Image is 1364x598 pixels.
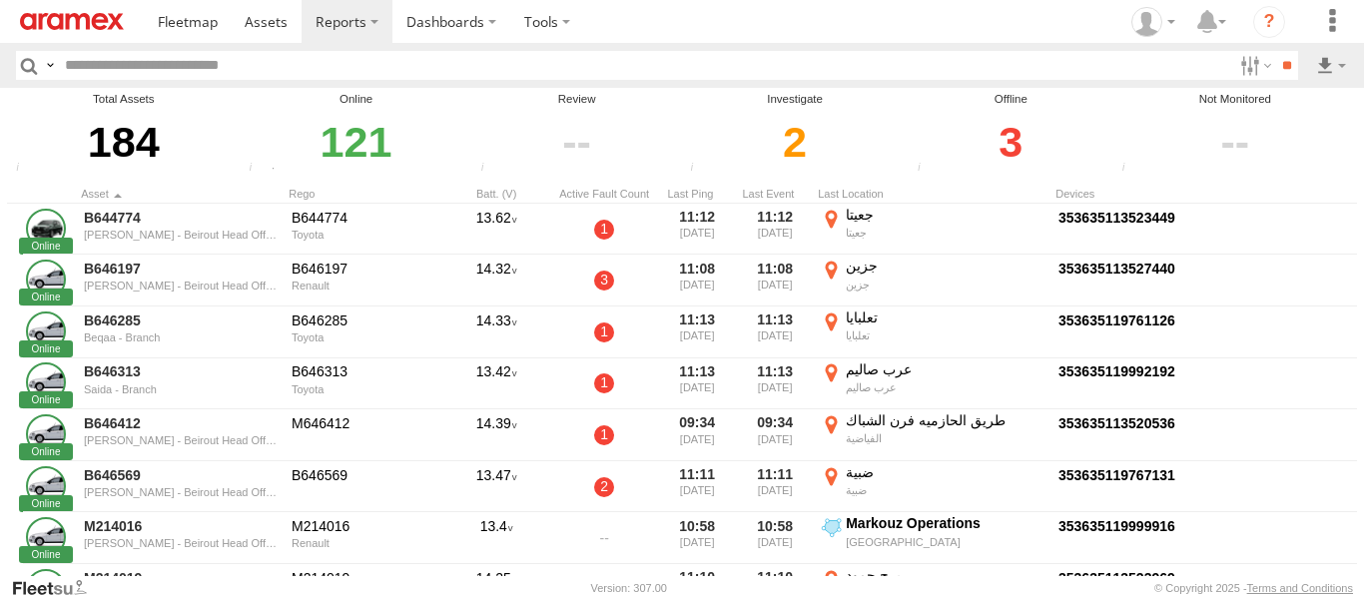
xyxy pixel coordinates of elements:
a: Click to View Asset Details [26,414,66,454]
div: Assets that have not communicated at least once with the server in the last 48hrs [912,162,942,177]
div: Last Location [818,187,1047,201]
div: ضبية [846,483,1044,497]
div: الفياضية [846,431,1044,445]
a: Click to View Asset Details [26,517,66,557]
div: 11:08 [DATE] [662,257,732,304]
div: Toyota [292,229,435,241]
div: Renault [292,537,435,549]
a: Click to View Device Details [1058,363,1175,379]
div: Click to filter by Review [475,108,679,177]
a: Click to View Asset Details [26,209,66,249]
label: Click to View Event Location [818,463,1047,511]
label: Click to View Event Location [818,206,1047,254]
div: Click to filter by Investigate [684,108,906,177]
label: Search Filter Options [1232,51,1275,80]
label: Click to View Event Location [818,411,1047,459]
div: B646569 [292,466,435,484]
div: 11:08 [DATE] [740,257,810,304]
a: Terms and Conditions [1247,582,1353,594]
a: M214019 [84,569,278,587]
div: Beqaa - Branch [84,331,278,343]
div: M214019 [292,569,435,587]
a: Click to View Device Details [1058,312,1175,328]
a: B646569 [84,466,278,484]
div: 184 [10,108,238,177]
img: aramex-logo.svg [20,13,124,30]
div: عرب صاليم [846,380,1044,394]
div: Mazen Siblini [1124,7,1182,37]
div: Batt. (V) [446,187,546,201]
div: B644774 [292,209,435,227]
div: M214016 [292,517,435,535]
div: جعيتا [846,206,1044,224]
a: Click to View Device Details [1058,570,1175,586]
div: 11:12 [DATE] [662,206,732,254]
label: Search Query [42,51,58,80]
a: 1 [594,425,614,445]
a: 1 [594,322,614,342]
a: 2 [594,477,614,497]
a: B646197 [84,260,278,278]
div: Active Fault Count [554,187,654,201]
div: تعلبايا [846,308,1044,326]
div: Total Assets [10,91,238,108]
div: [GEOGRAPHIC_DATA] [846,535,1044,549]
div: Toyota [292,383,435,395]
div: 11:12 [DATE] [740,206,810,254]
i: ? [1253,6,1285,38]
div: تعلبايا [846,328,1044,342]
a: M214016 [84,517,278,535]
div: 13.47 [446,463,546,511]
div: 11:13 [DATE] [662,308,732,356]
a: Click to View Asset Details [26,466,66,506]
div: Online [243,91,469,108]
div: 14.39 [446,411,546,459]
div: Click to Sort [740,187,810,201]
div: Toyota [292,331,435,343]
div: [PERSON_NAME] - Beirout Head Office [84,434,278,446]
div: B646313 [292,362,435,380]
div: 09:34 [DATE] [740,411,810,459]
div: Assets that have not communicated at least once with the server in the last 6hrs [475,162,505,177]
a: Click to View Device Details [1058,261,1175,277]
div: 11:11 [DATE] [740,463,810,511]
a: Click to View Asset Details [26,311,66,351]
div: Click to filter by Offline [912,108,1110,177]
div: 14.32 [446,257,546,304]
div: Investigate [684,91,906,108]
div: [PERSON_NAME] - Beirout Head Office [84,280,278,292]
div: برج حمود [846,566,1044,584]
a: Visit our Website [11,578,103,598]
div: 11:13 [DATE] [662,360,732,408]
div: Click to Sort [662,187,732,201]
div: ضبية [846,463,1044,481]
div: Saida - Branch [84,383,278,395]
label: Click to View Event Location [818,308,1047,356]
a: 1 [594,220,614,240]
div: B646197 [292,260,435,278]
div: جزين [846,257,1044,275]
label: Click to View Event Location [818,257,1047,304]
div: Click to Sort [81,187,281,201]
div: Version: 307.00 [591,582,667,594]
a: Click to View Device Details [1058,210,1175,226]
div: [PERSON_NAME] - Beirout Head Office [84,537,278,549]
div: Markouz Operations [846,514,1044,532]
div: [PERSON_NAME] - Beirout Head Office [84,229,278,241]
div: Assets that have not communicated with the server in the last 24hrs [684,162,714,177]
div: 14.33 [446,308,546,356]
div: جعيتا [846,226,1044,240]
div: M646412 [292,414,435,432]
div: Not Monitored [1116,91,1354,108]
div: Total number of Enabled and Paused Assets [10,162,40,177]
div: Click to filter by Not Monitored [1116,108,1354,177]
div: Number of assets that have communicated at least once in the last 6hrs [243,162,273,177]
a: 3 [594,271,614,291]
div: 10:58 [DATE] [740,514,810,562]
div: 11:13 [DATE] [740,308,810,356]
div: 09:34 [DATE] [662,411,732,459]
div: 11:13 [DATE] [740,360,810,408]
a: B646313 [84,362,278,380]
a: B646412 [84,414,278,432]
div: Devices [1055,187,1255,201]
